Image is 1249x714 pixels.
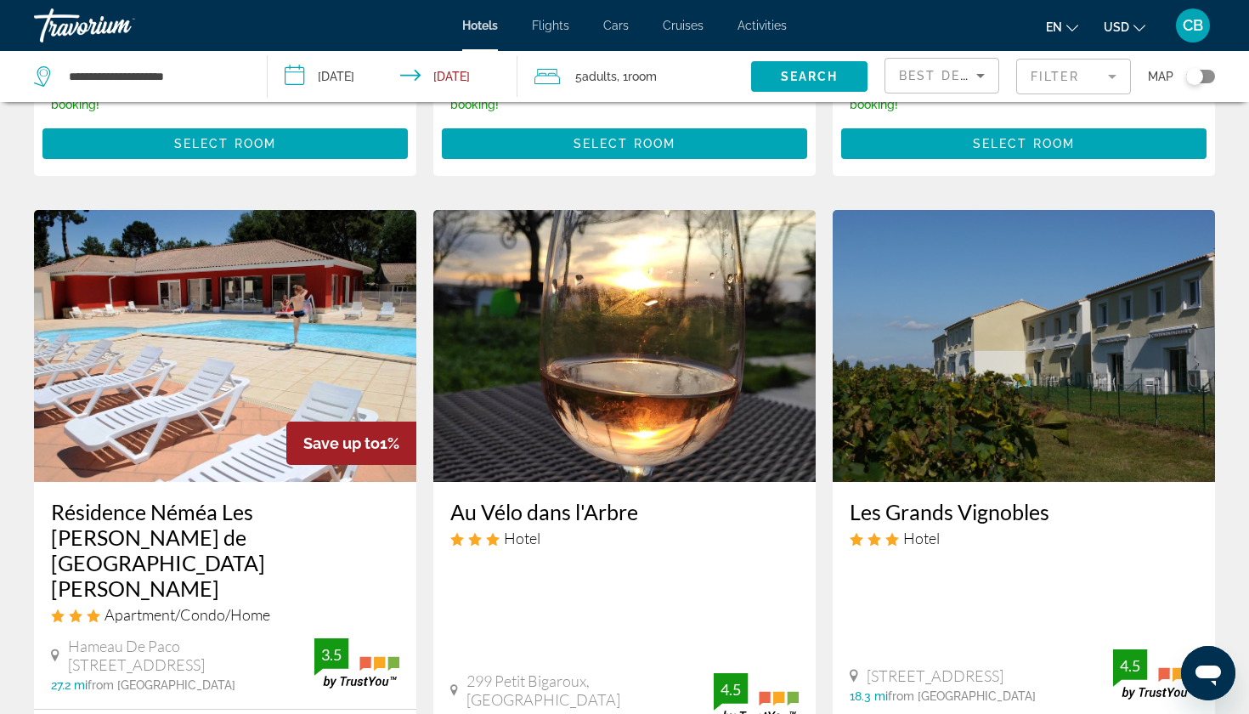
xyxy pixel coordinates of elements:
a: Activities [738,19,787,32]
span: Hameau De Paco [STREET_ADDRESS] [68,637,314,674]
a: Les Grands Vignobles [850,499,1198,524]
a: Select Room [442,132,807,150]
a: Select Room [841,132,1207,150]
a: Hotels [462,19,498,32]
span: 18.3 mi [850,689,888,703]
span: CB [1183,17,1203,34]
span: 5 [575,65,617,88]
img: Hotel image [34,210,416,482]
a: Au Vélo dans l'Arbre [450,499,799,524]
button: Select Room [442,128,807,159]
img: Hotel image [833,210,1215,482]
span: Hotel [903,529,940,547]
span: Apartment/Condo/Home [105,605,270,624]
span: from [GEOGRAPHIC_DATA] [888,689,1036,703]
div: 3.5 [314,644,348,665]
a: Select Room [42,132,408,150]
div: 4.5 [1113,655,1147,676]
button: Change currency [1104,14,1145,39]
span: en [1046,20,1062,34]
button: Toggle map [1173,69,1215,84]
button: Select Room [841,128,1207,159]
iframe: Bouton de lancement de la fenêtre de messagerie [1181,646,1235,700]
div: 1% [286,422,416,465]
span: Select Room [574,137,675,150]
span: Adults [582,70,617,83]
a: Résidence Néméa Les [PERSON_NAME] de [GEOGRAPHIC_DATA][PERSON_NAME] [51,499,399,601]
span: , 1 [617,65,657,88]
a: Travorium [34,3,204,48]
button: Search [751,61,868,92]
button: Change language [1046,14,1078,39]
div: 3 star Hotel [850,529,1198,547]
span: Best Deals [899,69,987,82]
span: Save up to [303,434,380,452]
button: Travelers: 5 adults, 0 children [517,51,751,102]
span: Room [628,70,657,83]
div: 4.5 [714,679,748,700]
img: Hotel image [433,210,816,482]
a: Cars [603,19,629,32]
span: 27.2 mi [51,678,88,692]
span: Map [1148,65,1173,88]
span: Select Room [973,137,1075,150]
button: Select Room [42,128,408,159]
span: Hotel [504,529,540,547]
button: Filter [1016,58,1131,95]
img: trustyou-badge.svg [1113,649,1198,700]
span: Select Room [174,137,276,150]
span: from [GEOGRAPHIC_DATA] [88,678,235,692]
button: Check-in date: Sep 26, 2025 Check-out date: Sep 28, 2025 [268,51,518,102]
a: Flights [532,19,569,32]
span: [STREET_ADDRESS] [867,666,1003,685]
span: Search [781,70,839,83]
a: Cruises [663,19,704,32]
div: 3 star Hotel [450,529,799,547]
button: User Menu [1171,8,1215,43]
span: USD [1104,20,1129,34]
span: 299 Petit Bigaroux, [GEOGRAPHIC_DATA] [466,671,714,709]
img: trustyou-badge.svg [314,638,399,688]
mat-select: Sort by [899,65,985,86]
div: 3 star Apartment [51,605,399,624]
